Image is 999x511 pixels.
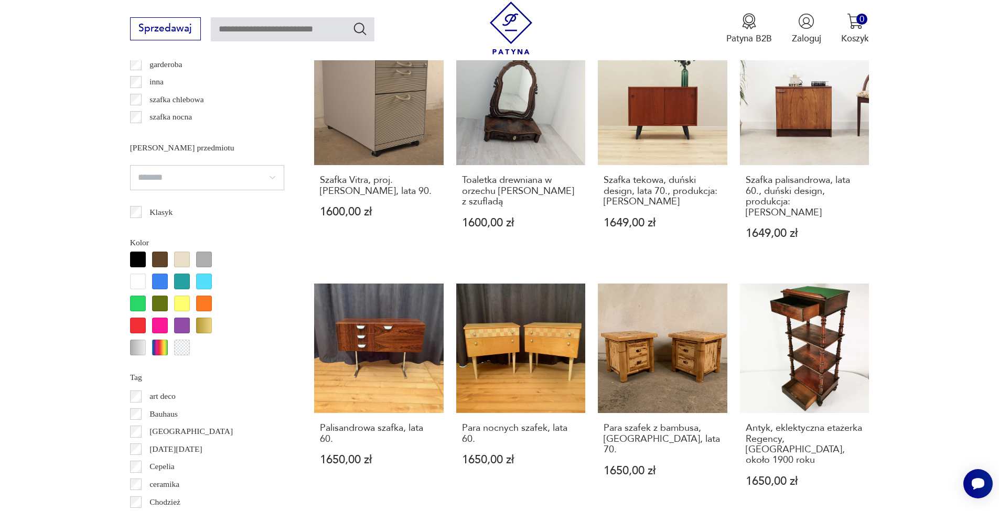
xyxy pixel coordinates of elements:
[149,425,233,438] p: [GEOGRAPHIC_DATA]
[746,175,864,218] h3: Szafka palisandrowa, lata 60., duński design, produkcja: [PERSON_NAME]
[746,423,864,466] h3: Antyk, eklektyczna etażerka Regency, [GEOGRAPHIC_DATA], około 1900 roku
[149,460,175,473] p: Cepelia
[149,389,176,403] p: art deco
[456,284,586,511] a: Para nocnych szafek, lata 60.Para nocnych szafek, lata 60.1650,00 zł
[320,423,438,444] h3: Palisandrowa szafka, lata 60.
[485,2,538,55] img: Patyna - sklep z meblami i dekoracjami vintage
[352,21,368,36] button: Szukaj
[149,58,182,71] p: garderoba
[792,32,821,45] p: Zaloguj
[320,206,438,218] p: 1600,00 zł
[746,476,864,487] p: 1650,00 zł
[462,218,580,229] p: 1600,00 zł
[130,141,284,155] p: [PERSON_NAME] przedmiotu
[726,13,772,45] button: Patyna B2B
[314,284,444,511] a: Palisandrowa szafka, lata 60.Palisandrowa szafka, lata 60.1650,00 zł
[598,36,727,264] a: Szafka tekowa, duński design, lata 70., produkcja: DaniaSzafka tekowa, duński design, lata 70., p...
[604,218,722,229] p: 1649,00 zł
[726,13,772,45] a: Ikona medaluPatyna B2B
[462,454,580,465] p: 1650,00 zł
[963,469,993,498] iframe: Smartsupp widget button
[798,13,814,29] img: Ikonka użytkownika
[149,407,178,421] p: Bauhaus
[746,228,864,239] p: 1649,00 zł
[130,25,201,34] a: Sprzedawaj
[792,13,821,45] button: Zaloguj
[149,110,192,124] p: szafka nocna
[462,423,580,444] h3: Para nocnych szafek, lata 60.
[604,175,722,207] h3: Szafka tekowa, duński design, lata 70., produkcja: [PERSON_NAME]
[740,36,869,264] a: Szafka palisandrowa, lata 60., duński design, produkcja: DaniaSzafka palisandrowa, lata 60., duńs...
[856,14,867,25] div: 0
[741,13,757,29] img: Ikona medalu
[740,284,869,511] a: Antyk, eklektyczna etażerka Regency, Anglia, około 1900 rokuAntyk, eklektyczna etażerka Regency, ...
[149,75,164,89] p: inna
[841,13,869,45] button: 0Koszyk
[149,442,202,456] p: [DATE][DATE]
[149,93,203,106] p: szafka chlebowa
[604,465,722,476] p: 1650,00 zł
[598,284,727,511] a: Para szafek z bambusa, Włochy, lata 70.Para szafek z bambusa, [GEOGRAPHIC_DATA], lata 70.1650,00 zł
[130,236,284,249] p: Kolor
[149,205,173,219] p: Klasyk
[149,477,179,491] p: ceramika
[320,454,438,465] p: 1650,00 zł
[847,13,863,29] img: Ikona koszyka
[314,36,444,264] a: Szafka Vitra, proj. Antonio Citterio, lata 90.Szafka Vitra, proj. [PERSON_NAME], lata 90.1600,00 zł
[130,371,284,384] p: Tag
[320,175,438,197] h3: Szafka Vitra, proj. [PERSON_NAME], lata 90.
[726,32,772,45] p: Patyna B2B
[604,423,722,455] h3: Para szafek z bambusa, [GEOGRAPHIC_DATA], lata 70.
[149,495,180,509] p: Chodzież
[841,32,869,45] p: Koszyk
[462,175,580,207] h3: Toaletka drewniana w orzechu [PERSON_NAME] z szufladą
[456,36,586,264] a: Toaletka drewniana w orzechu Ludwik XIX z szufladąToaletka drewniana w orzechu [PERSON_NAME] z sz...
[130,17,201,40] button: Sprzedawaj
